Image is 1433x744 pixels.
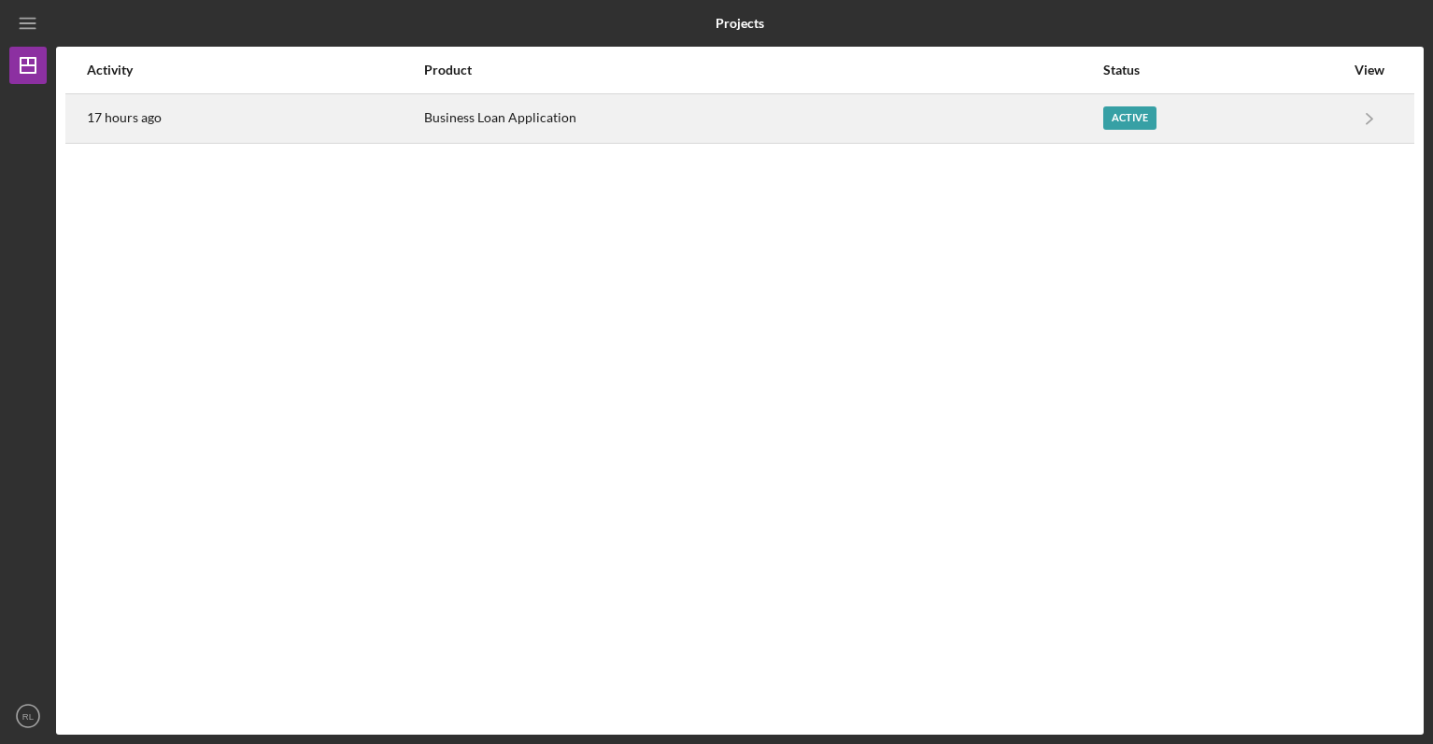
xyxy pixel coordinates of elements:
div: Status [1103,63,1344,77]
time: 2025-08-13 04:27 [87,110,162,125]
div: View [1346,63,1393,77]
text: RL [22,711,35,722]
div: Activity [87,63,422,77]
b: Projects [716,16,764,31]
button: RL [9,697,47,735]
div: Active [1103,106,1156,130]
div: Business Loan Application [424,95,1101,142]
div: Product [424,63,1101,77]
